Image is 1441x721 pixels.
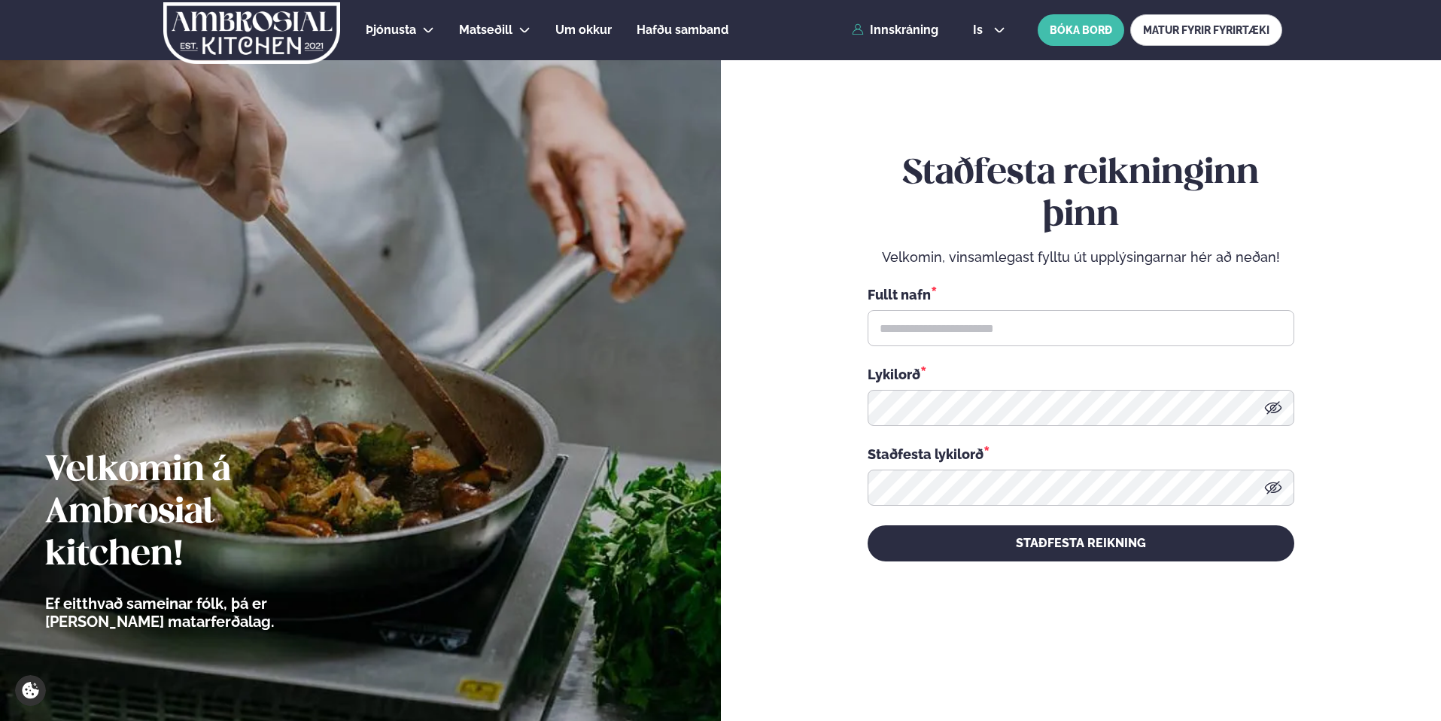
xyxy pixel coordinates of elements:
[973,24,987,36] span: is
[868,525,1294,561] button: STAÐFESTA REIKNING
[637,23,728,37] span: Hafðu samband
[15,675,46,706] a: Cookie settings
[459,21,512,39] a: Matseðill
[852,23,938,37] a: Innskráning
[1130,14,1282,46] a: MATUR FYRIR FYRIRTÆKI
[45,450,357,576] h2: Velkomin á Ambrosial kitchen!
[162,2,342,64] img: logo
[459,23,512,37] span: Matseðill
[961,24,1017,36] button: is
[45,595,357,631] p: Ef eitthvað sameinar fólk, þá er [PERSON_NAME] matarferðalag.
[637,21,728,39] a: Hafðu samband
[868,364,1294,384] div: Lykilorð
[366,21,416,39] a: Þjónusta
[1038,14,1124,46] button: BÓKA BORÐ
[555,21,612,39] a: Um okkur
[868,248,1294,266] p: Velkomin, vinsamlegast fylltu út upplýsingarnar hér að neðan!
[555,23,612,37] span: Um okkur
[868,153,1294,237] h2: Staðfesta reikninginn þinn
[868,444,1294,464] div: Staðfesta lykilorð
[868,284,1294,304] div: Fullt nafn
[366,23,416,37] span: Þjónusta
